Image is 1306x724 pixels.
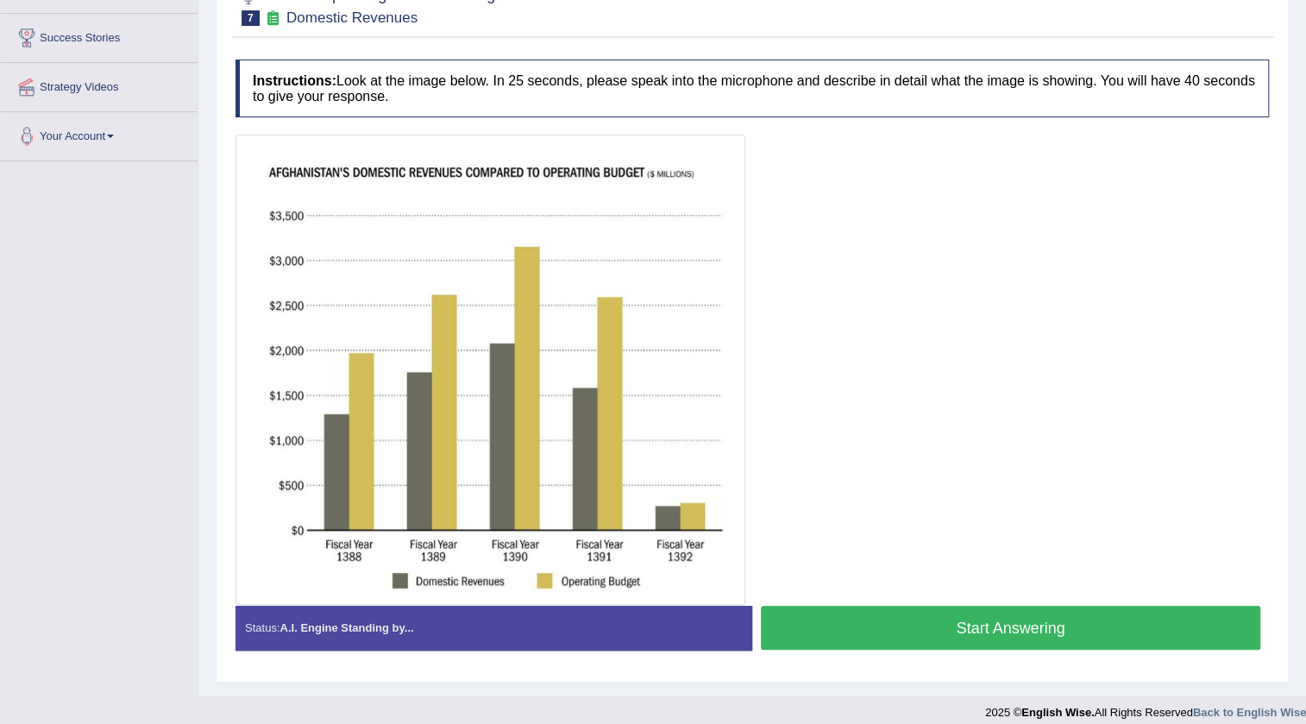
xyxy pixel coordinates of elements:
h4: Look at the image below. In 25 seconds, please speak into the microphone and describe in detail w... [235,60,1269,117]
small: Domestic Revenues [286,9,418,26]
small: Exam occurring question [264,10,282,27]
strong: English Wise. [1021,706,1094,719]
a: Success Stories [1,14,198,57]
b: Instructions: [253,73,336,88]
div: Status: [235,606,752,650]
a: Your Account [1,112,198,155]
span: 7 [242,10,260,26]
a: Back to English Wise [1193,706,1306,719]
div: 2025 © All Rights Reserved [985,696,1306,721]
a: Strategy Videos [1,63,198,106]
button: Start Answering [761,606,1260,650]
strong: A.I. Engine Standing by... [279,621,413,634]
